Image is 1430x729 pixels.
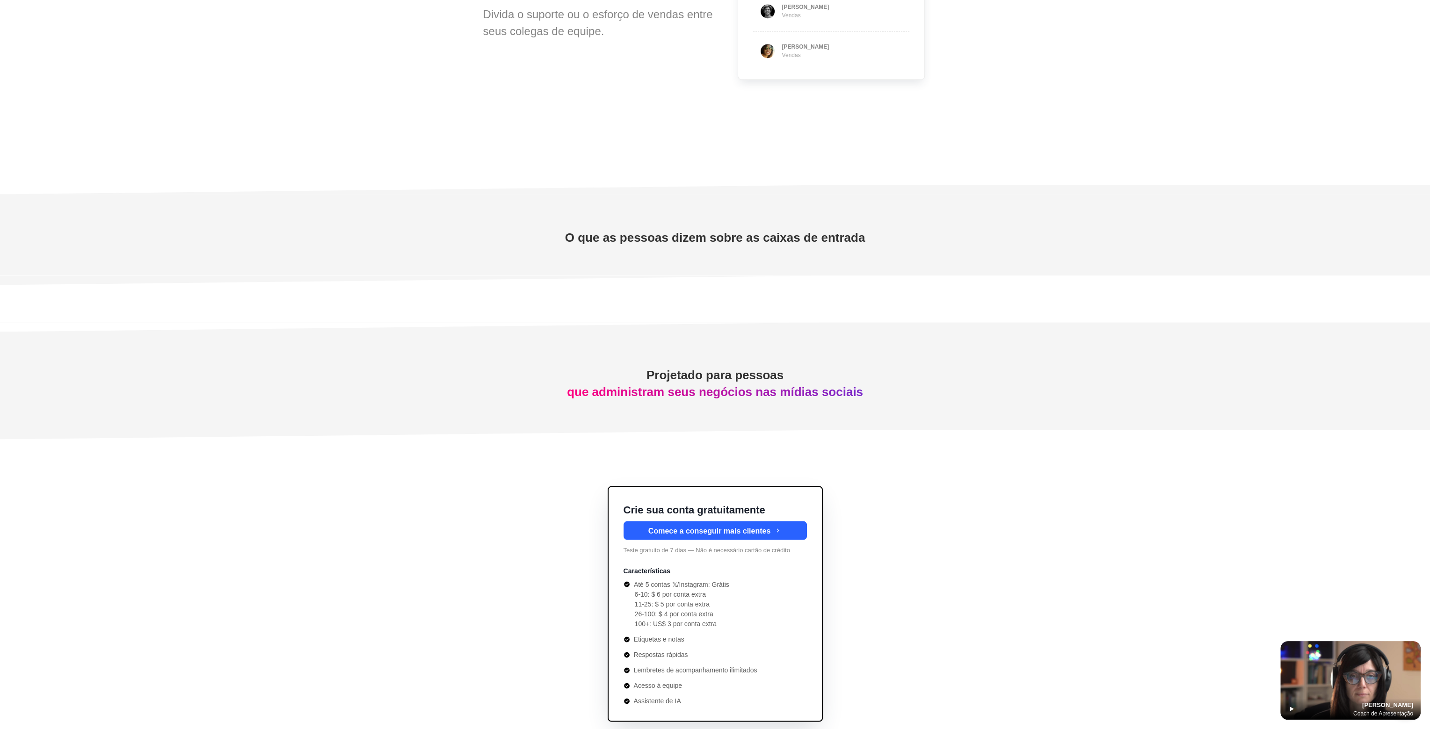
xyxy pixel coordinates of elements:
[567,384,863,398] font: que administram seus negócios nas mídias sociais
[634,697,681,704] font: Assistente de IA
[635,590,706,598] font: 6-10: $ 6 por conta extra
[648,527,770,534] font: Comece a conseguir mais clientes
[565,230,865,244] font: O que as pessoas dizem sobre as caixas de entrada
[634,666,757,673] font: Lembretes de acompanhamento ilimitados
[634,681,682,689] font: Acesso à equipe
[635,610,713,617] font: 26-100: $ 4 por conta extra
[483,8,713,37] font: Divida o suporte ou o esforço de vendas entre seus colegas de equipe.
[1280,641,1421,720] img: moldura de capa de depoimento
[634,650,688,658] font: Respostas rápidas
[634,580,729,588] font: Até 5 contas 𝕏/Instagram: Grátis
[624,521,807,540] button: Comece a conseguir mais clientes
[634,635,684,642] font: Etiquetas e notas
[646,368,784,382] font: Projetado para pessoas
[624,504,765,515] font: Crie sua conta gratuitamente
[624,567,670,574] font: Características
[635,600,710,607] font: 11-25: $ 5 por conta extra
[1353,710,1413,717] font: Coach de Apresentação
[624,546,790,553] font: Teste gratuito de 7 dias — Não é necessário cartão de crédito
[1362,701,1413,708] font: [PERSON_NAME]
[635,620,717,627] font: 100+: US$ 3 por conta extra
